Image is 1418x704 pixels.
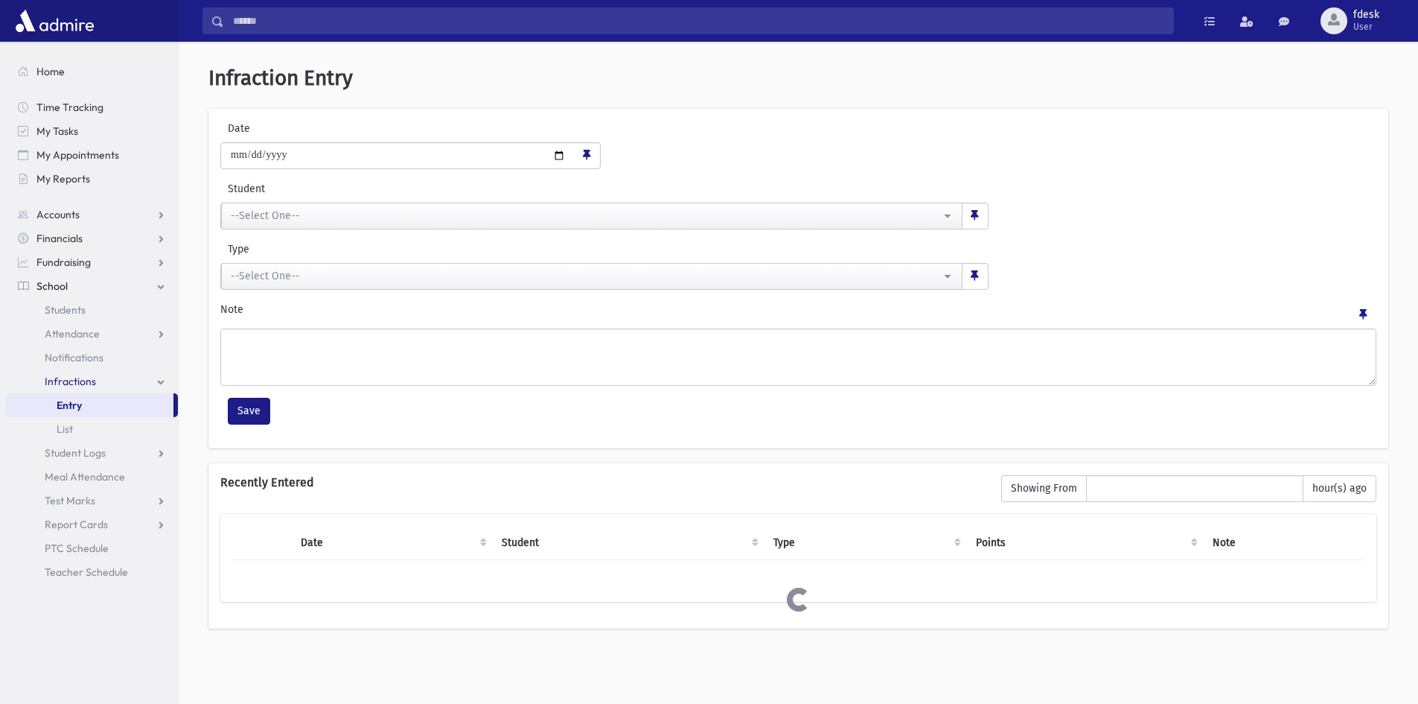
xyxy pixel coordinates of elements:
span: Infraction Entry [208,66,353,90]
th: Student [493,526,764,560]
a: Report Cards [6,513,178,536]
span: Entry [57,399,82,412]
button: Save [228,398,270,425]
a: My Tasks [6,119,178,143]
a: Student Logs [6,441,178,465]
label: Student [220,181,732,197]
span: Accounts [36,208,80,221]
a: Financials [6,226,178,250]
div: --Select One-- [231,268,941,284]
span: School [36,279,68,293]
span: My Tasks [36,124,78,138]
a: Attendance [6,322,178,346]
span: Infractions [45,375,96,388]
span: Home [36,65,65,78]
a: List [6,417,178,441]
a: Students [6,298,178,322]
span: Students [45,303,86,317]
span: Report Cards [45,518,108,531]
label: Type [220,241,604,257]
a: My Reports [6,167,178,191]
span: User [1353,21,1379,33]
a: Entry [6,393,173,417]
span: Time Tracking [36,101,103,114]
span: Student Logs [45,446,106,460]
span: List [57,422,73,436]
span: Meal Attendance [45,470,125,483]
span: PTC Schedule [45,542,109,555]
a: Fundraising [6,250,178,274]
h6: Recently Entered [220,475,986,489]
span: Fundraising [36,256,91,269]
span: My Reports [36,172,90,185]
span: Test Marks [45,494,95,507]
a: Infractions [6,370,178,393]
span: fdesk [1353,9,1379,21]
th: Type [764,526,967,560]
a: Teacher Schedule [6,560,178,584]
a: Meal Attendance [6,465,178,489]
button: --Select One-- [221,263,962,290]
button: --Select One-- [221,203,962,229]
span: Showing From [1001,475,1087,502]
span: My Appointments [36,148,119,162]
div: --Select One-- [231,208,941,223]
a: Accounts [6,203,178,226]
th: Date [292,526,493,560]
th: Points [967,526,1203,560]
a: School [6,274,178,298]
input: Search [224,7,1173,34]
a: PTC Schedule [6,536,178,560]
a: Time Tracking [6,95,178,119]
span: Attendance [45,327,100,340]
th: Note [1204,526,1364,560]
label: Date [220,121,347,136]
span: Financials [36,232,83,245]
span: hour(s) ago [1303,475,1376,502]
a: Test Marks [6,489,178,513]
a: Notifications [6,346,178,370]
img: AdmirePro [12,6,98,36]
label: Note [220,302,243,323]
a: My Appointments [6,143,178,167]
span: Notifications [45,351,103,364]
a: Home [6,60,178,83]
span: Teacher Schedule [45,565,128,579]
